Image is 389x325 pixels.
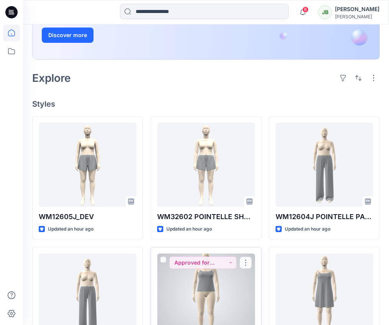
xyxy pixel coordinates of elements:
[39,211,136,222] p: WM12605J_DEV
[32,72,71,84] h2: Explore
[32,99,380,109] h4: Styles
[42,28,94,43] button: Discover more
[276,123,373,207] a: WM12604J POINTELLE PANT-FAUX FLY & BUTTONS + PICOT
[276,211,373,222] p: WM12604J POINTELLE PANT-FAUX FLY & BUTTONS + PICOT
[42,28,214,43] a: Discover more
[302,6,309,13] span: 8
[39,123,136,207] a: WM12605J_DEV
[166,225,212,233] p: Updated an hour ago
[335,14,379,19] div: [PERSON_NAME]
[157,123,255,207] a: WM32602 POINTELLE SHORT_DEV
[318,5,332,19] div: JB
[335,5,379,14] div: [PERSON_NAME]
[48,225,94,233] p: Updated an hour ago
[285,225,330,233] p: Updated an hour ago
[157,211,255,222] p: WM32602 POINTELLE SHORT_DEV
